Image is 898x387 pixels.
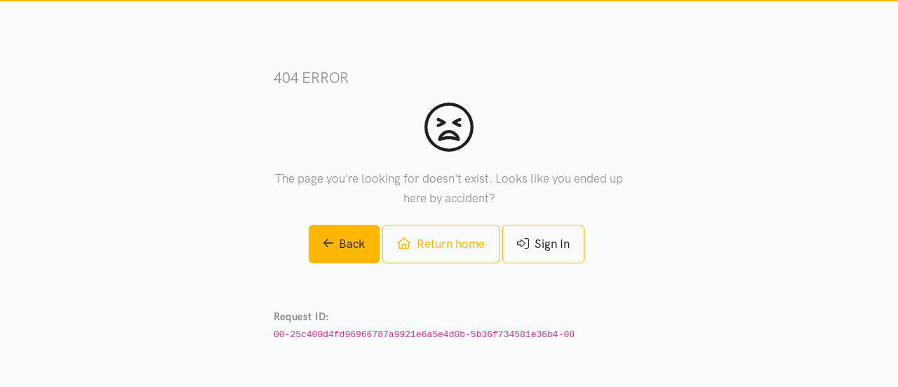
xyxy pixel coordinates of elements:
strong: Request ID: [274,310,329,323]
a: Sign In [502,225,584,263]
a: Back [309,225,380,263]
p: The page you're looking for doesn't exist. Looks like you ended up here by accident? [274,169,624,207]
a: Return home [382,225,499,263]
code: 00-25c400d4fd96966787a9921e6a5e4d0b-5b36f734581e36b4-00 [274,329,575,340]
h3: 404 error [274,67,624,88]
